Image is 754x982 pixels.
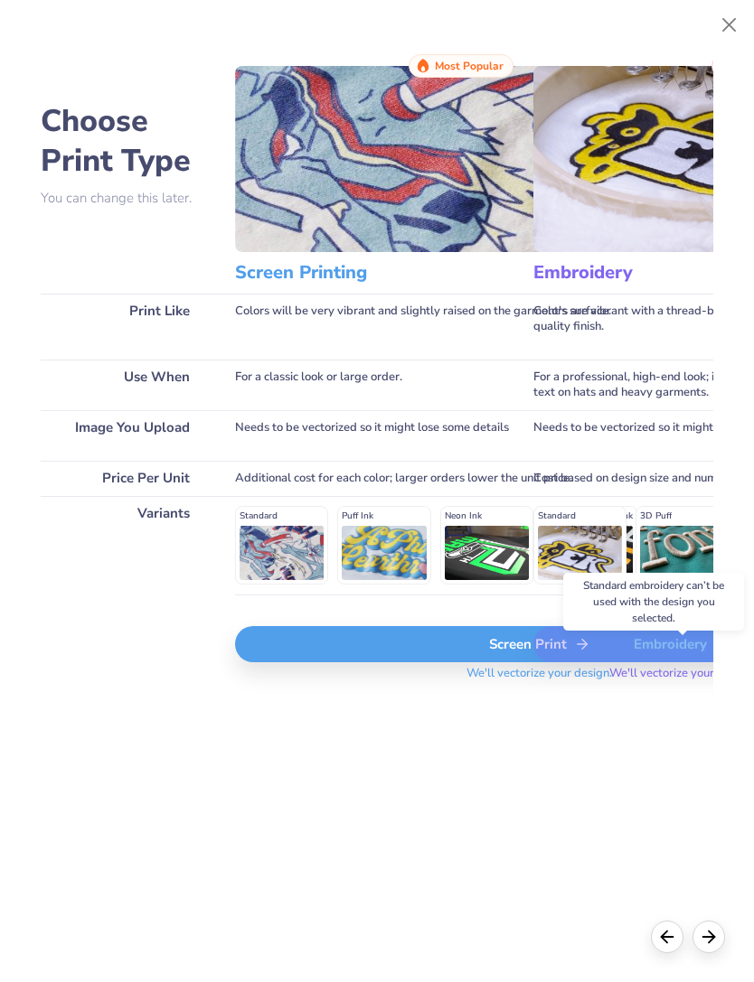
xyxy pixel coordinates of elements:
[41,461,208,496] div: Price Per Unit
[459,666,619,692] span: We'll vectorize your design.
[712,8,747,42] button: Close
[435,60,504,72] span: Most Popular
[563,573,744,631] div: Standard embroidery can’t be used with the design you selected.
[41,101,208,181] h2: Choose Print Type
[41,191,208,206] p: You can change this later.
[41,360,208,410] div: Use When
[41,294,208,360] div: Print Like
[41,496,208,594] div: Variants
[41,410,208,461] div: Image You Upload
